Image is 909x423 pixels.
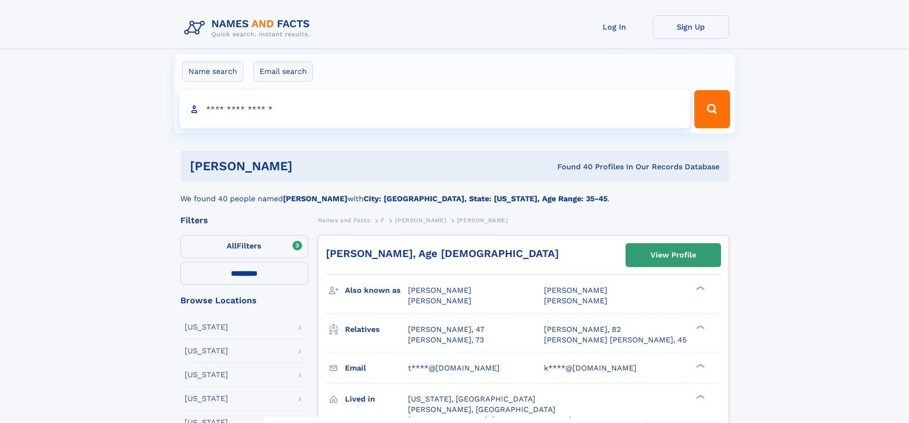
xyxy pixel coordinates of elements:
[395,217,446,224] span: [PERSON_NAME]
[185,323,228,331] div: [US_STATE]
[576,15,653,39] a: Log In
[318,214,370,226] a: Names and Facts
[408,405,555,414] span: [PERSON_NAME], [GEOGRAPHIC_DATA]
[227,241,237,250] span: All
[694,393,705,400] div: ❯
[180,235,308,258] label: Filters
[326,248,559,259] a: [PERSON_NAME], Age [DEMOGRAPHIC_DATA]
[544,296,607,305] span: [PERSON_NAME]
[253,62,313,82] label: Email search
[408,324,484,335] a: [PERSON_NAME], 47
[345,360,408,376] h3: Email
[544,286,607,295] span: [PERSON_NAME]
[345,321,408,338] h3: Relatives
[185,395,228,402] div: [US_STATE]
[408,394,535,403] span: [US_STATE], [GEOGRAPHIC_DATA]
[544,324,621,335] a: [PERSON_NAME], 82
[457,217,508,224] span: [PERSON_NAME]
[345,282,408,299] h3: Also known as
[653,15,729,39] a: Sign Up
[425,162,720,172] div: Found 40 Profiles In Our Records Database
[185,371,228,379] div: [US_STATE]
[381,214,385,226] a: F
[694,324,705,330] div: ❯
[190,160,425,172] h1: [PERSON_NAME]
[179,90,690,128] input: search input
[364,194,607,203] b: City: [GEOGRAPHIC_DATA], State: [US_STATE], Age Range: 35-45
[408,335,484,345] a: [PERSON_NAME], 73
[182,62,243,82] label: Name search
[345,391,408,407] h3: Lived in
[180,216,308,225] div: Filters
[694,362,705,369] div: ❯
[626,244,721,267] a: View Profile
[185,347,228,355] div: [US_STATE]
[408,296,471,305] span: [PERSON_NAME]
[408,286,471,295] span: [PERSON_NAME]
[180,15,318,41] img: Logo Names and Facts
[694,90,730,128] button: Search Button
[180,182,729,205] div: We found 40 people named with .
[544,335,687,345] a: [PERSON_NAME] [PERSON_NAME], 45
[381,217,385,224] span: F
[180,296,308,305] div: Browse Locations
[283,194,347,203] b: [PERSON_NAME]
[694,285,705,291] div: ❯
[395,214,446,226] a: [PERSON_NAME]
[650,244,696,266] div: View Profile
